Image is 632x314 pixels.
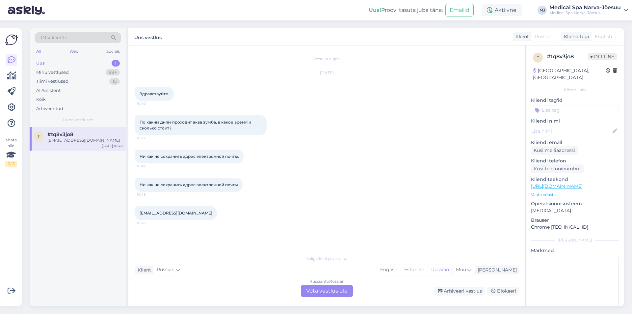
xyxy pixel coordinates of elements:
[531,247,619,254] p: Märkmed
[140,120,252,130] span: По каким дням проходит аква зумба, в какое время и сколько стоит?
[531,128,611,135] input: Lisa nimi
[531,105,619,115] input: Lisa tag
[36,87,61,94] div: AI Assistent
[549,5,628,15] a: Medical Spa Narva-JõesuuMedical Spa Narva-Jõesuu
[531,237,619,243] div: [PERSON_NAME]
[533,67,606,81] div: [GEOGRAPHIC_DATA], [GEOGRAPHIC_DATA]
[47,131,73,137] span: #tq8v3jo8
[140,182,238,187] span: Ни как не сохранить адрес электронной почты
[102,143,122,148] div: [DATE] 10:48
[535,33,552,40] span: Russian
[531,139,619,146] p: Kliendi email
[35,47,42,56] div: All
[487,287,519,296] div: Blokeeri
[41,34,67,41] span: Otsi kliente
[475,267,517,273] div: [PERSON_NAME]
[137,101,162,106] span: 10:40
[36,78,68,85] div: Tiimi vestlused
[36,105,63,112] div: Arhiveeritud
[513,33,529,40] div: Klient
[531,183,583,189] a: [URL][DOMAIN_NAME]
[135,256,519,262] div: Valige keel ja vastake
[445,4,474,16] button: Emailid
[561,33,589,40] div: Klienditugi
[137,164,162,169] span: 10:47
[135,70,519,76] div: [DATE]
[531,217,619,224] p: Brauser
[531,146,578,155] div: Küsi meiliaadressi
[5,161,17,167] div: 2 / 3
[105,47,121,56] div: Socials
[531,176,619,183] p: Klienditeekond
[456,267,466,272] span: Muu
[531,224,619,231] p: Chrome [TECHNICAL_ID]
[36,69,69,76] div: Minu vestlused
[531,192,619,198] p: Vaata edasi ...
[157,266,174,273] span: Russian
[301,285,353,297] div: Võta vestlus üle
[595,33,612,40] span: English
[5,137,17,167] div: Vaata siia
[309,278,345,284] div: Russian to Russian
[140,154,239,159] span: Ни как не сохранить адрес электронной почты.
[135,267,151,273] div: Klient
[68,47,80,56] div: Web
[137,135,162,140] span: 10:41
[549,5,621,10] div: Medical Spa Narva-Jõesuu
[140,211,212,215] a: [EMAIL_ADDRESS][DOMAIN_NAME]
[531,200,619,207] p: Operatsioonisüsteem
[531,157,619,164] p: Kliendi telefon
[36,60,45,67] div: Uus
[5,34,18,46] img: Askly Logo
[369,7,381,13] b: Uus!
[531,164,584,173] div: Küsi telefoninumbrit
[106,69,120,76] div: 99+
[377,265,401,275] div: English
[401,265,428,275] div: Estonian
[140,91,169,96] span: Здравствуйте.
[588,53,617,60] span: Offline
[531,207,619,214] p: [MEDICAL_DATA]
[549,10,621,15] div: Medical Spa Narva-Jõesuu
[547,53,588,61] div: # tq8v3jo8
[531,118,619,125] p: Kliendi nimi
[137,220,162,225] span: 10:48
[109,78,120,85] div: 15
[369,6,443,14] div: Proovi tasuta juba täna:
[538,6,547,15] div: MJ
[63,117,93,123] span: Uued vestlused
[428,265,452,275] div: Russian
[537,55,539,60] span: t
[482,4,522,16] div: Aktiivne
[38,134,40,139] span: t
[137,192,162,197] span: 10:48
[47,137,122,143] div: [EMAIL_ADDRESS][DOMAIN_NAME]
[36,96,46,103] div: Kõik
[531,97,619,104] p: Kliendi tag'id
[434,287,485,296] div: Arhiveeri vestlus
[531,87,619,93] div: Kliendi info
[134,32,162,41] label: Uus vestlus
[135,56,519,62] div: Vestlus algas
[112,60,120,67] div: 1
